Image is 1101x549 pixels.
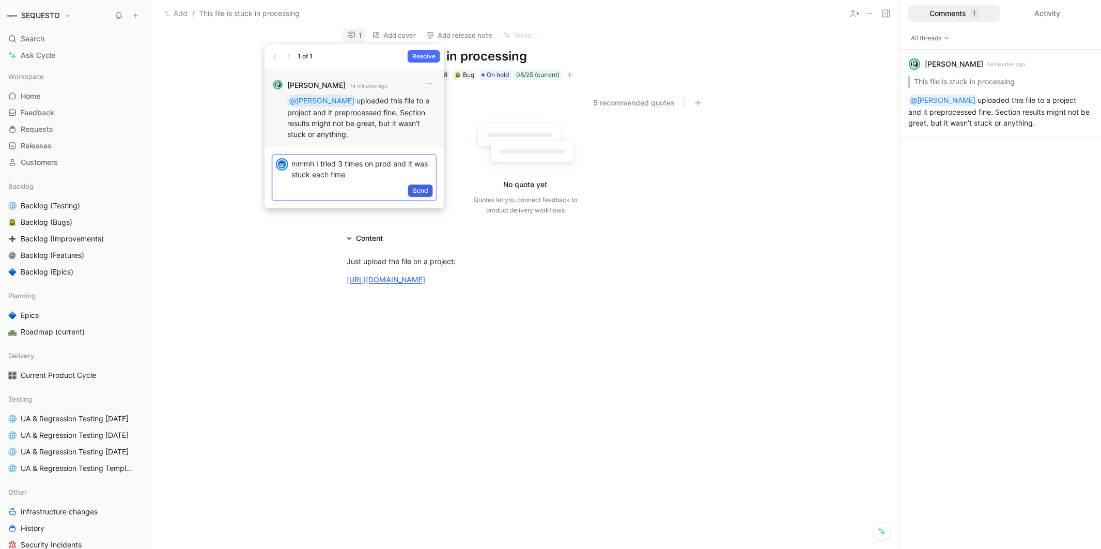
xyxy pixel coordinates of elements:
[274,81,282,88] img: avatar
[298,51,313,62] div: 1 of 1
[408,185,433,197] button: Send
[287,95,436,140] p: uploaded this file to a project and it preprocessed fine. Section results might not be great, but...
[350,81,387,90] small: 14 minutes ago
[408,50,440,63] button: Resolve
[277,159,287,170] img: avatar
[413,186,428,196] span: Send
[289,95,354,107] div: @[PERSON_NAME]
[291,158,433,180] p: mmmh I tried 3 times on prod and it was stuck each time
[412,51,436,62] span: Resolve
[287,79,346,91] strong: [PERSON_NAME]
